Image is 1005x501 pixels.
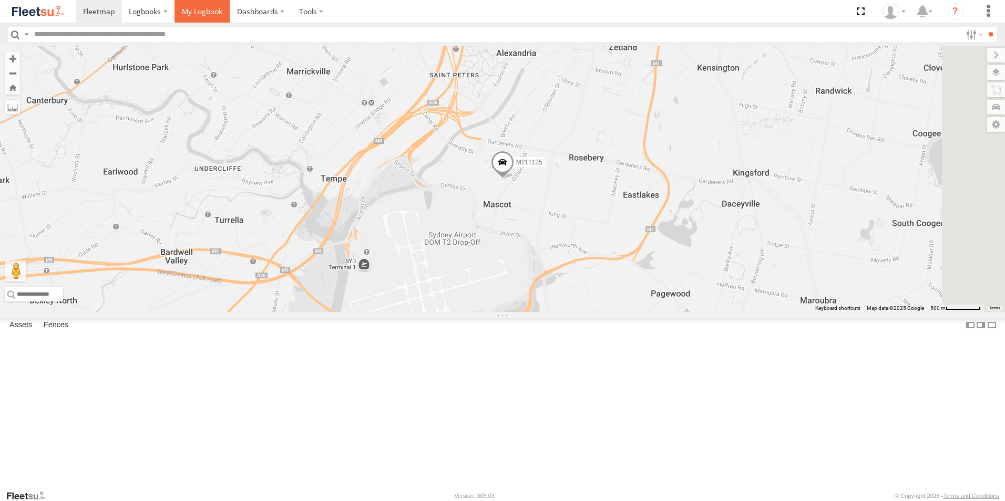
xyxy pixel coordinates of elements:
label: Fences [38,318,74,332]
i: ? [947,3,963,20]
a: Visit our Website [6,490,54,501]
button: Zoom in [5,51,20,66]
div: Version: 305.03 [455,493,495,499]
button: Keyboard shortcuts [815,305,860,312]
a: Terms and Conditions [944,493,999,499]
button: Zoom out [5,66,20,80]
label: Assets [4,318,37,332]
label: Search Filter Options [962,27,985,42]
span: M211125 [516,159,542,166]
img: fleetsu-logo-horizontal.svg [11,4,65,18]
button: Map scale: 500 m per 63 pixels [927,305,984,312]
label: Dock Summary Table to the Right [976,318,986,333]
label: Hide Summary Table [987,318,997,333]
span: 500 m [930,305,946,311]
span: Map data ©2025 Google [867,305,924,311]
div: Ryan Cross [879,4,909,19]
a: Terms [989,306,1000,310]
label: Search Query [22,27,30,42]
button: Zoom Home [5,80,20,95]
label: Dock Summary Table to the Left [965,318,976,333]
label: Map Settings [987,117,1005,132]
button: Drag Pegman onto the map to open Street View [5,260,26,281]
label: Measure [5,100,20,114]
div: © Copyright 2025 - [895,493,999,499]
